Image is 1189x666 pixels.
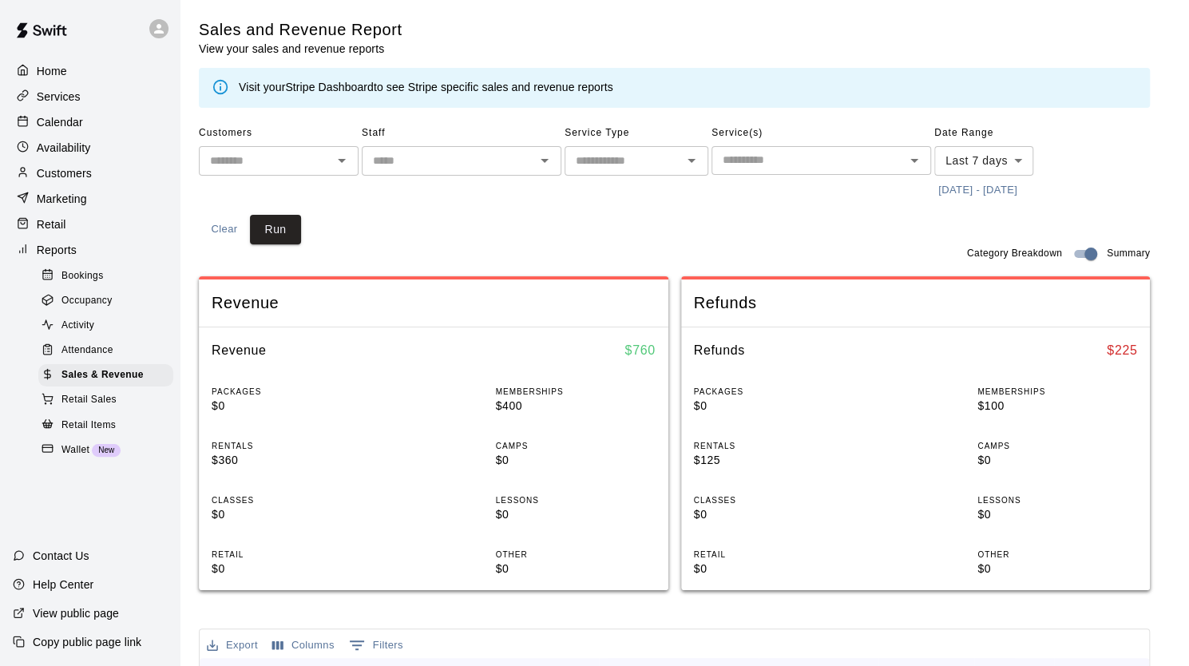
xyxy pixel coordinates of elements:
[61,343,113,359] span: Attendance
[268,633,339,658] button: Select columns
[694,506,854,523] p: $0
[212,398,371,414] p: $0
[250,215,301,244] button: Run
[38,314,180,339] a: Activity
[38,265,173,287] div: Bookings
[694,549,854,561] p: RETAIL
[13,85,167,109] a: Services
[33,577,93,593] p: Help Center
[212,452,371,469] p: $360
[711,121,931,146] span: Service(s)
[37,89,81,105] p: Services
[13,187,167,211] a: Marketing
[38,364,173,387] div: Sales & Revenue
[934,121,1074,146] span: Date Range
[977,561,1137,577] p: $0
[212,549,371,561] p: RETAIL
[38,414,173,437] div: Retail Items
[13,59,167,83] a: Home
[934,146,1033,176] div: Last 7 days
[239,79,613,97] div: Visit your to see Stripe specific sales and revenue reports
[61,268,104,284] span: Bookings
[694,452,854,469] p: $125
[496,549,656,561] p: OTHER
[61,293,113,309] span: Occupancy
[694,340,745,361] h6: Refunds
[13,161,167,185] a: Customers
[33,605,119,621] p: View public page
[38,315,173,337] div: Activity
[38,264,180,288] a: Bookings
[38,389,173,411] div: Retail Sales
[934,178,1021,203] button: [DATE] - [DATE]
[33,548,89,564] p: Contact Us
[694,386,854,398] p: PACKAGES
[212,386,371,398] p: PACKAGES
[61,318,94,334] span: Activity
[61,442,89,458] span: Wallet
[61,367,144,383] span: Sales & Revenue
[61,392,117,408] span: Retail Sales
[565,121,708,146] span: Service Type
[345,632,407,658] button: Show filters
[694,292,1138,314] span: Refunds
[13,212,167,236] a: Retail
[977,549,1137,561] p: OTHER
[533,149,556,172] button: Open
[38,388,180,413] a: Retail Sales
[1107,340,1137,361] h6: $ 225
[13,110,167,134] a: Calendar
[496,452,656,469] p: $0
[203,633,262,658] button: Export
[362,121,561,146] span: Staff
[199,41,402,57] p: View your sales and revenue reports
[37,63,67,79] p: Home
[285,81,374,93] a: Stripe Dashboard
[13,136,167,160] a: Availability
[496,494,656,506] p: LESSONS
[977,398,1137,414] p: $100
[977,440,1137,452] p: CAMPS
[13,238,167,262] a: Reports
[212,561,371,577] p: $0
[977,452,1137,469] p: $0
[37,191,87,207] p: Marketing
[977,506,1137,523] p: $0
[37,114,83,130] p: Calendar
[212,506,371,523] p: $0
[199,215,250,244] button: Clear
[38,363,180,388] a: Sales & Revenue
[212,494,371,506] p: CLASSES
[38,438,180,462] a: WalletNew
[967,246,1062,262] span: Category Breakdown
[694,398,854,414] p: $0
[977,494,1137,506] p: LESSONS
[38,288,180,313] a: Occupancy
[977,386,1137,398] p: MEMBERSHIPS
[496,561,656,577] p: $0
[38,339,180,363] a: Attendance
[37,216,66,232] p: Retail
[694,440,854,452] p: RENTALS
[38,413,180,438] a: Retail Items
[38,339,173,362] div: Attendance
[212,340,267,361] h6: Revenue
[38,290,173,312] div: Occupancy
[38,439,173,462] div: WalletNew
[199,121,359,146] span: Customers
[37,242,77,258] p: Reports
[496,440,656,452] p: CAMPS
[694,494,854,506] p: CLASSES
[61,418,116,434] span: Retail Items
[496,386,656,398] p: MEMBERSHIPS
[33,634,141,650] p: Copy public page link
[92,446,121,454] span: New
[331,149,353,172] button: Open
